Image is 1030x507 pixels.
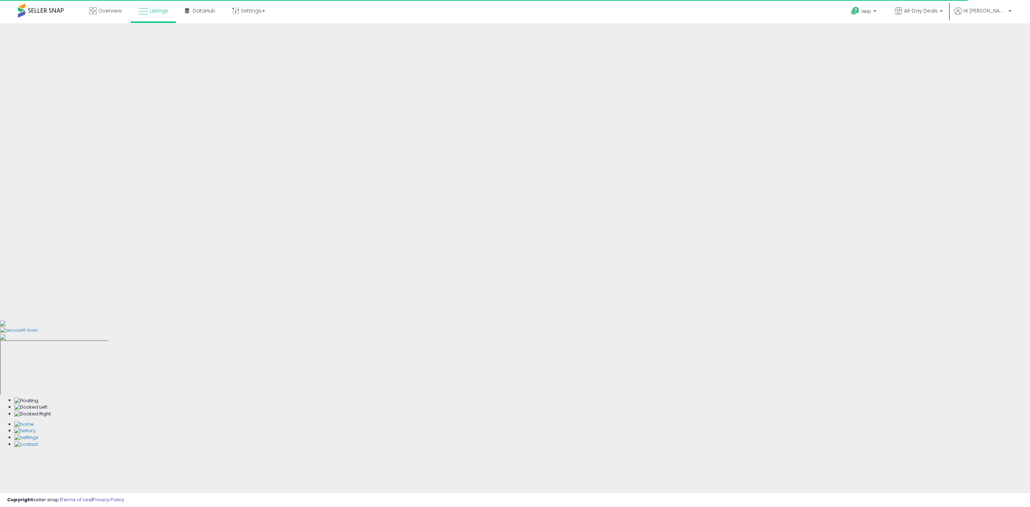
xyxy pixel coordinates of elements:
[149,7,168,14] span: Listings
[851,6,860,15] i: Get Help
[193,7,215,14] span: DataHub
[14,404,47,411] img: Docked Left
[14,441,38,448] img: Contact
[954,7,1011,23] a: Hi [PERSON_NAME]
[14,428,35,434] img: History
[14,434,38,441] img: Settings
[862,8,871,14] span: Help
[904,7,938,14] span: All-Day Deals
[98,7,122,14] span: Overview
[14,421,34,428] img: Home
[845,1,883,23] a: Help
[14,411,51,418] img: Docked Right
[963,7,1006,14] span: Hi [PERSON_NAME]
[14,398,38,404] img: Floating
